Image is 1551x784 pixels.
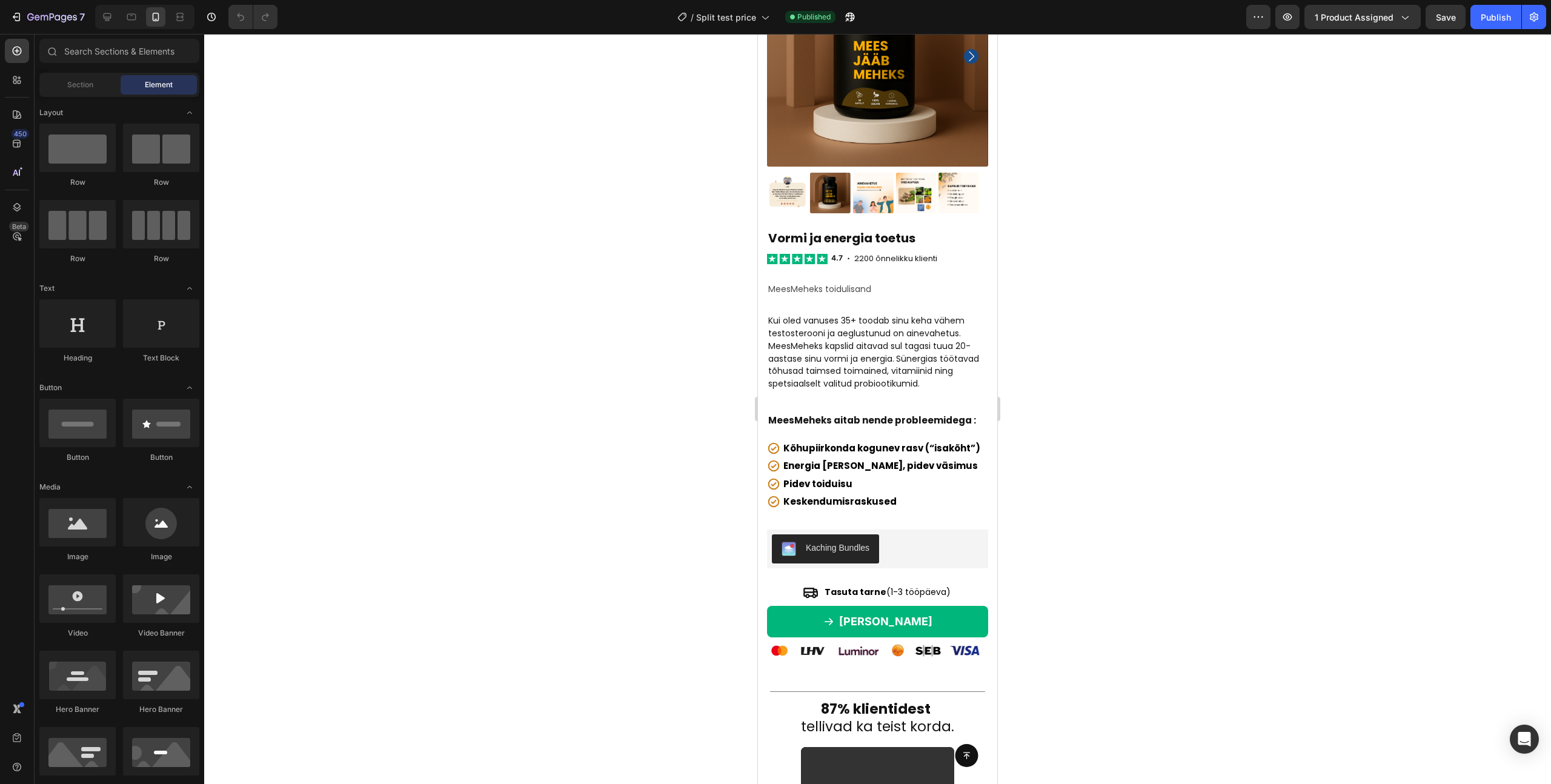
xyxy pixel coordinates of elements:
[39,107,63,118] span: Layout
[228,5,277,29] div: Undo/Redo
[39,283,55,294] span: Text
[1436,12,1456,22] span: Save
[180,279,199,298] span: Toggle open
[39,704,116,715] div: Hero Banner
[79,10,85,24] p: 7
[39,253,116,264] div: Row
[39,382,62,393] span: Button
[39,177,116,188] div: Row
[123,628,199,639] div: Video Banner
[5,5,90,29] button: 7
[123,704,199,715] div: Hero Banner
[758,34,997,784] iframe: Design area
[39,551,116,562] div: Image
[691,11,694,24] span: /
[1481,11,1511,24] div: Publish
[123,452,199,463] div: Button
[180,378,199,397] span: Toggle open
[145,79,173,90] span: Element
[39,39,199,63] input: Search Sections & Elements
[797,12,831,22] span: Published
[123,353,199,364] div: Text Block
[180,477,199,497] span: Toggle open
[1304,5,1421,29] button: 1 product assigned
[9,222,29,231] div: Beta
[1315,11,1393,24] span: 1 product assigned
[12,129,29,139] div: 450
[696,11,756,24] span: Split test price
[39,628,116,639] div: Video
[180,103,199,122] span: Toggle open
[1510,725,1539,754] div: Open Intercom Messenger
[39,353,116,364] div: Heading
[39,452,116,463] div: Button
[123,177,199,188] div: Row
[123,253,199,264] div: Row
[1470,5,1521,29] button: Publish
[1426,5,1466,29] button: Save
[39,482,61,493] span: Media
[67,79,93,90] span: Section
[123,551,199,562] div: Image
